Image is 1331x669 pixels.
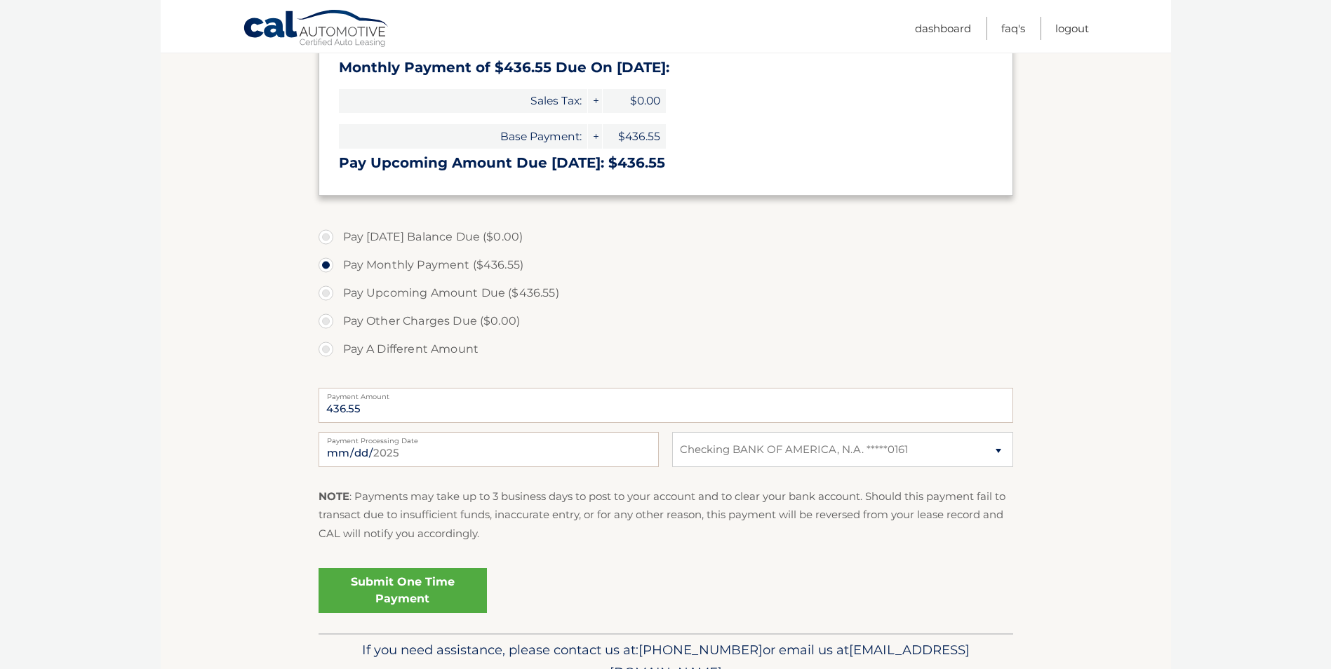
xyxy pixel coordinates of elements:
span: + [588,124,602,149]
span: Sales Tax: [339,89,587,114]
label: Payment Amount [319,388,1013,399]
a: Cal Automotive [243,9,390,50]
h3: Pay Upcoming Amount Due [DATE]: $436.55 [339,154,993,172]
h3: Monthly Payment of $436.55 Due On [DATE]: [339,59,993,76]
label: Pay Other Charges Due ($0.00) [319,307,1013,335]
a: Logout [1055,17,1089,40]
label: Pay Upcoming Amount Due ($436.55) [319,279,1013,307]
p: : Payments may take up to 3 business days to post to your account and to clear your bank account.... [319,487,1013,543]
a: Dashboard [915,17,971,40]
a: Submit One Time Payment [319,568,487,613]
input: Payment Date [319,432,659,467]
a: FAQ's [1001,17,1025,40]
strong: NOTE [319,489,349,503]
span: $0.00 [603,89,666,114]
span: $436.55 [603,124,666,149]
label: Pay A Different Amount [319,335,1013,363]
label: Pay Monthly Payment ($436.55) [319,251,1013,279]
span: [PHONE_NUMBER] [638,642,763,658]
label: Payment Processing Date [319,432,659,443]
label: Pay [DATE] Balance Due ($0.00) [319,223,1013,251]
span: Base Payment: [339,124,587,149]
span: + [588,89,602,114]
input: Payment Amount [319,388,1013,423]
